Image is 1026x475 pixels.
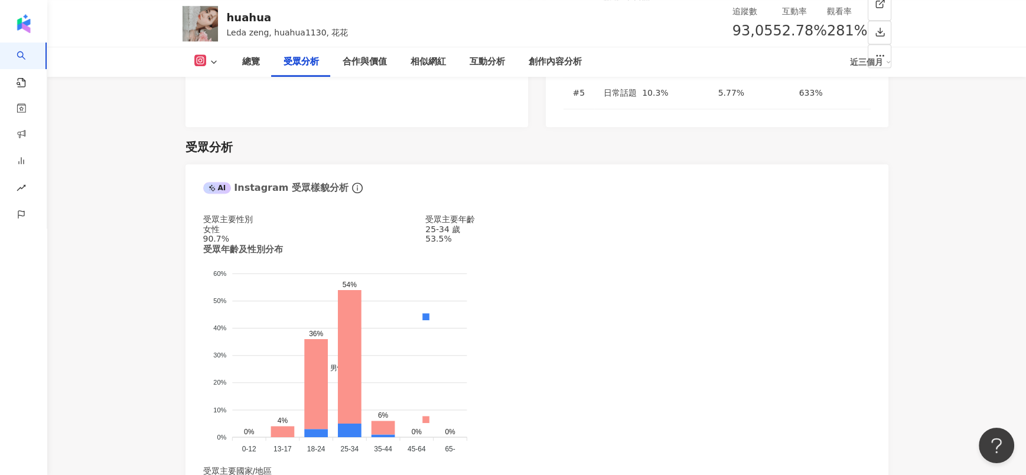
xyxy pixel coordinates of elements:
[799,88,823,97] span: 633%
[529,55,582,69] div: 創作內容分析
[203,181,348,194] div: Instagram 受眾樣貌分析
[470,55,505,69] div: 互動分析
[425,234,648,243] div: 53.5%
[227,10,348,25] div: huahua
[242,55,260,69] div: 總覽
[850,53,891,71] div: 近三個月
[203,234,426,243] div: 90.7%
[213,297,226,304] tspan: 50%
[185,139,233,155] div: 受眾分析
[425,225,648,234] div: 25-34 歲
[321,364,344,372] span: 男性
[732,5,782,18] div: 追蹤數
[604,88,637,97] span: 日常話題
[203,182,232,194] div: AI
[213,269,226,276] tspan: 60%
[782,5,827,18] div: 互動率
[217,433,226,440] tspan: 0%
[425,214,648,224] div: 受眾主要年齡
[573,86,585,99] div: #5
[213,352,226,359] tspan: 30%
[445,445,455,453] tspan: 65-
[213,324,226,331] tspan: 40%
[203,214,426,224] div: 受眾主要性別
[227,28,348,37] span: Leda zeng, huahua1130, 花花
[827,5,868,18] div: 觀看率
[183,6,218,41] img: KOL Avatar
[411,55,446,69] div: 相似網紅
[343,55,387,69] div: 合作與價值
[374,445,392,453] tspan: 35-44
[17,43,40,89] a: search
[979,428,1014,463] iframe: Help Scout Beacon - Open
[782,20,827,43] span: 2.78%
[273,445,292,453] tspan: 13-17
[17,176,26,203] span: rise
[350,181,364,195] span: info-circle
[14,14,33,33] img: logo icon
[213,379,226,386] tspan: 20%
[307,445,325,453] tspan: 18-24
[827,20,868,43] span: 281%
[284,55,319,69] div: 受眾分析
[407,445,425,453] tspan: 45-64
[340,445,359,453] tspan: 25-34
[213,406,226,413] tspan: 10%
[718,88,744,97] span: 5.77%
[642,88,668,97] span: 10.3%
[203,225,426,234] div: 女性
[242,445,256,453] tspan: 0-12
[203,243,283,256] div: 受眾年齡及性別分布
[732,22,782,39] span: 93,055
